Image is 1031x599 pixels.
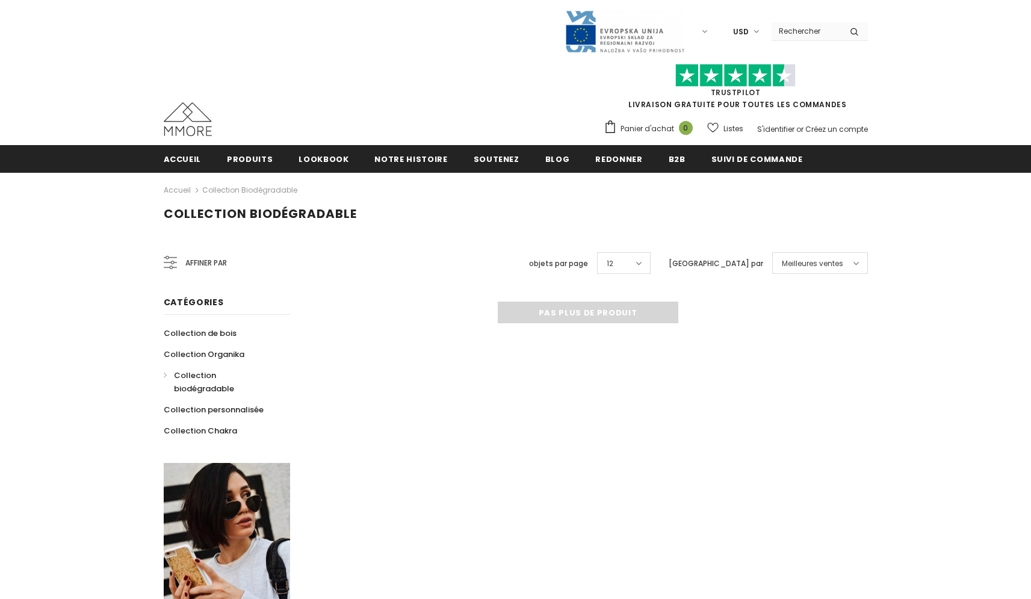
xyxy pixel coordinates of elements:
[604,120,699,138] a: Panier d'achat 0
[595,154,642,165] span: Redonner
[669,258,763,270] label: [GEOGRAPHIC_DATA] par
[529,258,588,270] label: objets par page
[669,154,686,165] span: B2B
[164,425,237,436] span: Collection Chakra
[164,327,237,339] span: Collection de bois
[164,102,212,136] img: Cas MMORE
[711,154,803,165] span: Suivi de commande
[164,183,191,197] a: Accueil
[733,26,749,38] span: USD
[164,205,357,222] span: Collection biodégradable
[545,154,570,165] span: Blog
[474,154,519,165] span: soutenez
[669,145,686,172] a: B2B
[595,145,642,172] a: Redonner
[707,118,743,139] a: Listes
[174,370,234,394] span: Collection biodégradable
[164,323,237,344] a: Collection de bois
[711,145,803,172] a: Suivi de commande
[796,124,803,134] span: or
[711,87,761,98] a: TrustPilot
[164,365,277,399] a: Collection biodégradable
[474,145,519,172] a: soutenez
[227,145,273,172] a: Produits
[164,296,224,308] span: Catégories
[227,154,273,165] span: Produits
[782,258,843,270] span: Meilleures ventes
[805,124,868,134] a: Créez un compte
[565,26,685,36] a: Javni Razpis
[565,10,685,54] img: Javni Razpis
[164,154,202,165] span: Accueil
[202,185,297,195] a: Collection biodégradable
[164,145,202,172] a: Accueil
[607,258,613,270] span: 12
[621,123,674,135] span: Panier d'achat
[675,64,796,87] img: Faites confiance aux étoiles pilotes
[374,154,447,165] span: Notre histoire
[299,145,348,172] a: Lookbook
[374,145,447,172] a: Notre histoire
[757,124,794,134] a: S'identifier
[545,145,570,172] a: Blog
[164,420,237,441] a: Collection Chakra
[185,256,227,270] span: Affiner par
[299,154,348,165] span: Lookbook
[772,22,841,40] input: Search Site
[604,69,868,110] span: LIVRAISON GRATUITE POUR TOUTES LES COMMANDES
[164,344,244,365] a: Collection Organika
[164,349,244,360] span: Collection Organika
[164,399,264,420] a: Collection personnalisée
[164,404,264,415] span: Collection personnalisée
[679,121,693,135] span: 0
[723,123,743,135] span: Listes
